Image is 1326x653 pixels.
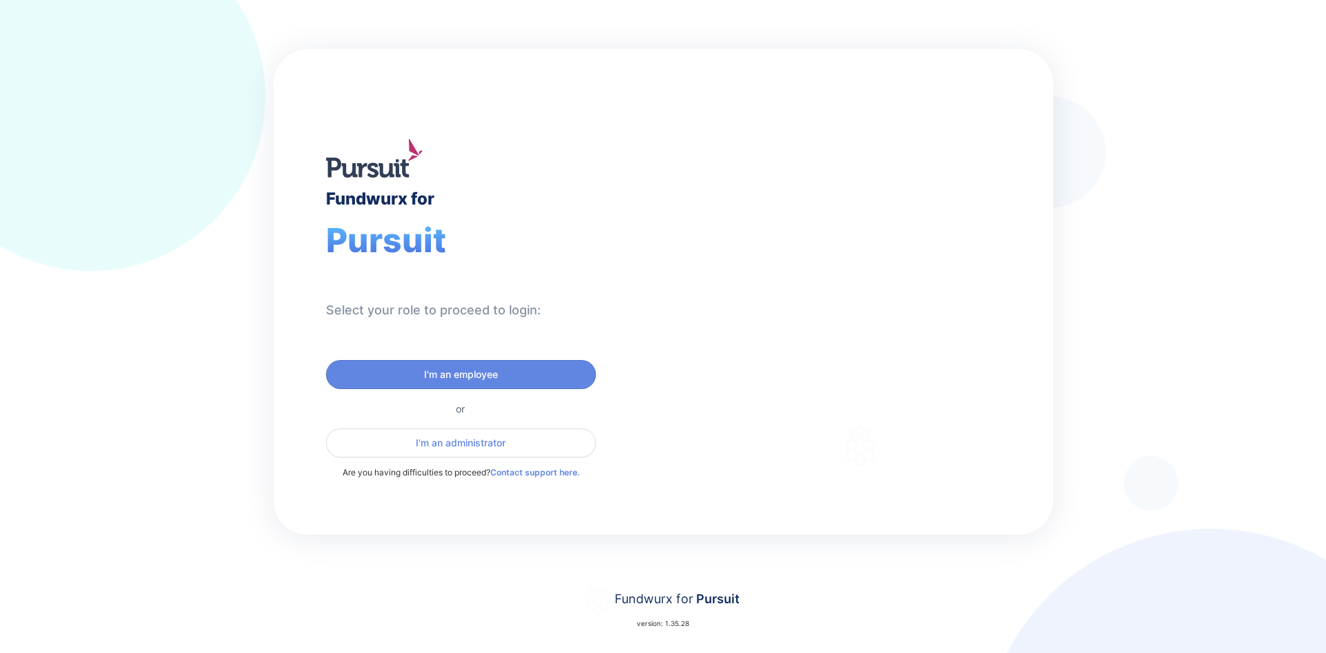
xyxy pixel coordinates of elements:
[326,139,423,178] img: logo.jpg
[742,232,850,245] div: Welcome to
[326,360,596,389] button: I'm an employee
[615,589,740,609] div: Fundwurx for
[693,592,740,606] span: Pursuit
[326,466,596,480] p: Are you having difficulties to proceed?
[490,467,579,477] a: Contact support here.
[742,251,901,284] div: Fundwurx
[326,220,446,261] span: Pursuit
[326,403,596,415] div: or
[416,436,506,450] span: I'm an administrator
[326,428,596,457] button: I'm an administrator
[742,312,979,351] div: Thank you for choosing Fundwurx as your partner in driving positive social impact!
[637,618,689,629] p: version: 1.35.28
[424,368,498,381] span: I'm an employee
[326,189,434,209] div: Fundwurx for
[326,302,541,319] div: Select your role to proceed to login:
